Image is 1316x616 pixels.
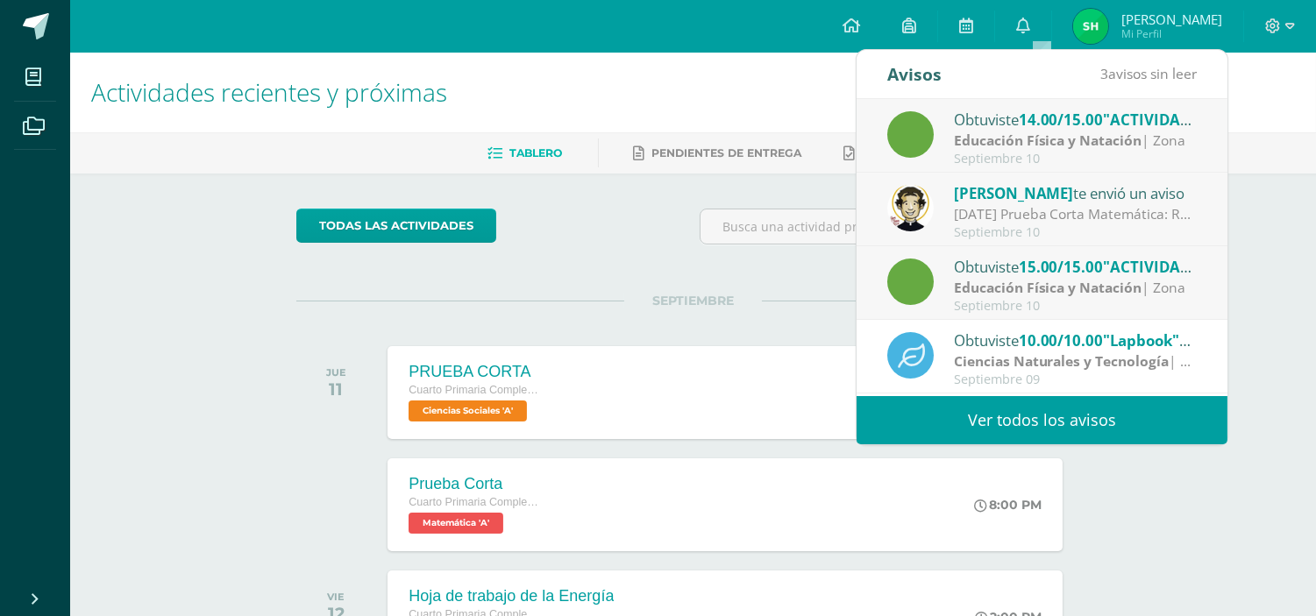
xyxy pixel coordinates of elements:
[1073,9,1108,44] img: fc4339666baa0cca7e3fa14130174606.png
[1019,110,1104,130] span: 14.00/15.00
[974,497,1042,513] div: 8:00 PM
[1104,257,1211,277] span: "ACTIVIDAD 2"
[409,384,540,396] span: Cuarto Primaria Complementaria
[1104,110,1211,130] span: "ACTIVIDAD 3"
[409,363,540,381] div: PRUEBA CORTA
[1019,257,1104,277] span: 15.00/15.00
[1100,64,1108,83] span: 3
[624,293,762,308] span: SEPTIEMBRE
[634,139,802,167] a: Pendientes de entrega
[954,131,1142,150] strong: Educación Física y Natación
[652,146,802,159] span: Pendientes de entrega
[1121,11,1222,28] span: [PERSON_NAME]
[409,513,503,534] span: Matemática 'A'
[1100,64,1197,83] span: avisos sin leer
[296,209,496,243] a: todas las Actividades
[954,278,1142,297] strong: Educación Física y Natación
[954,225,1198,240] div: Septiembre 10
[954,278,1198,298] div: | Zona
[954,351,1170,371] strong: Ciencias Naturales y Tecnología
[1104,330,1192,350] span: "Lapbook"
[488,139,563,167] a: Tablero
[1019,330,1104,350] span: 10.00/10.00
[327,591,345,603] div: VIE
[409,587,614,605] div: Hoja de trabajo de la Energía
[844,139,941,167] a: Entregadas
[1121,26,1222,41] span: Mi Perfil
[954,329,1198,351] div: Obtuviste en
[954,299,1198,314] div: Septiembre 10
[887,185,934,231] img: 4bd1cb2f26ef773666a99eb75019340a.png
[954,181,1198,204] div: te envió un aviso
[887,50,942,98] div: Avisos
[954,131,1198,151] div: | Zona
[954,255,1198,278] div: Obtuviste en
[954,152,1198,166] div: Septiembre 10
[409,400,527,421] span: Ciencias Sociales 'A'
[954,204,1198,224] div: Mañana Prueba Corta Matemática: Recordatorio de prueba corta matemática, temas a estudiar: 1. Áre...
[954,351,1198,372] div: | Zona
[954,183,1074,203] span: [PERSON_NAME]
[326,379,346,400] div: 11
[954,372,1198,387] div: Septiembre 09
[409,496,540,508] span: Cuarto Primaria Complementaria
[701,209,1089,244] input: Busca una actividad próxima aquí...
[409,475,540,493] div: Prueba Corta
[954,108,1198,131] div: Obtuviste en
[857,396,1227,444] a: Ver todos los avisos
[326,366,346,379] div: JUE
[510,146,563,159] span: Tablero
[91,75,447,109] span: Actividades recientes y próximas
